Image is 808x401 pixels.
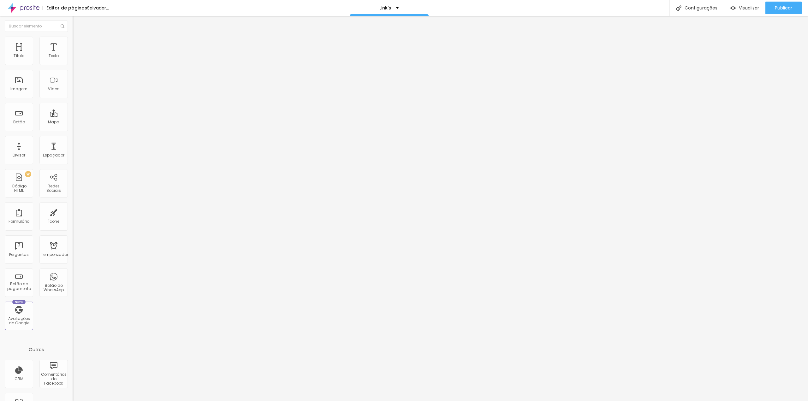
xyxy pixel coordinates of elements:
font: CRM [15,376,23,381]
font: Link's [379,5,391,11]
font: Salvador... [87,5,109,11]
font: Código HTML [12,183,27,193]
font: Título [14,53,24,58]
iframe: Editor [73,16,808,401]
font: Novo [15,300,23,304]
img: view-1.svg [730,5,736,11]
font: Configurações [685,5,717,11]
font: Botão do WhatsApp [44,283,64,292]
font: Avaliações do Google [8,316,30,326]
font: Espaçador [43,152,64,158]
font: Comentários do Facebook [41,372,67,386]
font: Imagem [10,86,27,91]
img: Ícone [61,24,64,28]
font: Texto [49,53,59,58]
font: Mapa [48,119,59,125]
font: Perguntas [9,252,29,257]
font: Editor de páginas [46,5,87,11]
font: Outros [29,346,44,353]
button: Visualizar [724,2,765,14]
font: Temporizador [41,252,68,257]
button: Publicar [765,2,802,14]
font: Vídeo [48,86,59,91]
input: Buscar elemento [5,21,68,32]
font: Visualizar [739,5,759,11]
font: Publicar [775,5,792,11]
font: Ícone [48,219,59,224]
font: Divisor [13,152,25,158]
font: Botão [13,119,25,125]
img: Ícone [676,5,681,11]
font: Redes Sociais [46,183,61,193]
font: Botão de pagamento [7,281,31,291]
font: Formulário [9,219,29,224]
